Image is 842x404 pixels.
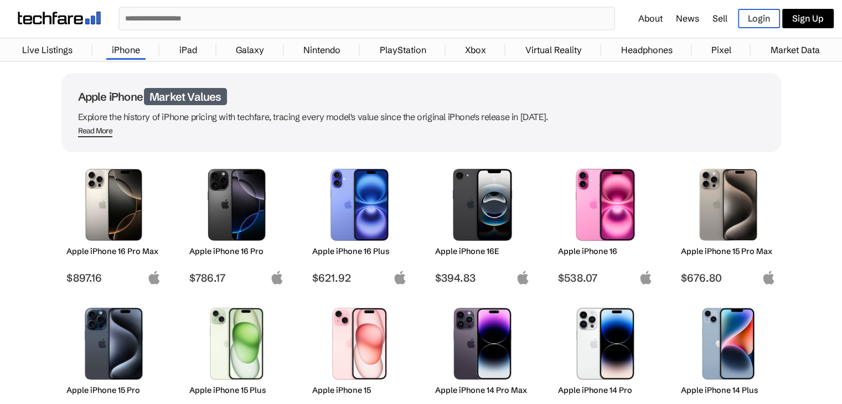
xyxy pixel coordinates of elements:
a: iPhone 16 Pro Max Apple iPhone 16 Pro Max $897.16 apple-logo [61,163,167,284]
img: apple-logo [762,271,776,284]
h2: Apple iPhone 14 Pro Max [435,385,530,395]
a: Sell [712,13,727,24]
img: iPhone 14 Pro Max [443,308,521,380]
div: Read More [78,126,113,136]
span: Read More [78,126,113,137]
a: Sign Up [782,9,834,28]
h1: Apple iPhone [78,90,764,103]
a: iPhone 16E Apple iPhone 16E $394.83 apple-logo [430,163,535,284]
img: apple-logo [393,271,407,284]
a: Market Data [765,39,825,61]
h2: Apple iPhone 16 Plus [312,246,407,256]
img: techfare logo [18,12,101,24]
h2: Apple iPhone 16E [435,246,530,256]
a: Pixel [706,39,737,61]
img: iPhone 16 Plus [321,169,399,241]
a: iPad [174,39,203,61]
a: iPhone 16 Plus Apple iPhone 16 Plus $621.92 apple-logo [307,163,412,284]
a: iPhone 16 Pro Apple iPhone 16 Pro $786.17 apple-logo [184,163,290,284]
a: PlayStation [374,39,432,61]
span: $538.07 [558,271,653,284]
img: apple-logo [270,271,284,284]
span: $897.16 [66,271,161,284]
span: $786.17 [189,271,284,284]
a: Live Listings [17,39,78,61]
img: iPhone 16 [566,169,644,241]
h2: Apple iPhone 14 Plus [681,385,776,395]
img: iPhone 15 Plus [198,308,276,380]
a: Galaxy [230,39,270,61]
h2: Apple iPhone 16 Pro [189,246,284,256]
h2: Apple iPhone 15 Pro Max [681,246,776,256]
a: iPhone 15 Pro Max Apple iPhone 15 Pro Max $676.80 apple-logo [676,163,781,284]
a: Nintendo [298,39,346,61]
img: iPhone 14 Pro [566,308,644,380]
a: Virtual Reality [520,39,587,61]
img: iPhone 14 Plus [689,308,767,380]
h2: Apple iPhone 15 Plus [189,385,284,395]
h2: Apple iPhone 16 [558,246,653,256]
img: apple-logo [639,271,653,284]
img: apple-logo [147,271,161,284]
h2: Apple iPhone 16 Pro Max [66,246,161,256]
a: About [638,13,663,24]
span: $394.83 [435,271,530,284]
img: apple-logo [516,271,530,284]
span: $621.92 [312,271,407,284]
img: iPhone 16 Pro [198,169,276,241]
a: Login [738,9,780,28]
a: News [676,13,699,24]
h2: Apple iPhone 15 [312,385,407,395]
img: iPhone 15 Pro [75,308,153,380]
p: Explore the history of iPhone pricing with techfare, tracing every model's value since the origin... [78,109,764,125]
img: iPhone 16 Pro Max [75,169,153,241]
a: iPhone 16 Apple iPhone 16 $538.07 apple-logo [553,163,658,284]
span: $676.80 [681,271,776,284]
a: iPhone [106,39,146,61]
h2: Apple iPhone 14 Pro [558,385,653,395]
img: iPhone 16E [443,169,521,241]
img: iPhone 15 [321,308,399,380]
a: Headphones [615,39,678,61]
a: Xbox [459,39,492,61]
h2: Apple iPhone 15 Pro [66,385,161,395]
img: iPhone 15 Pro Max [689,169,767,241]
span: Market Values [144,88,227,105]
